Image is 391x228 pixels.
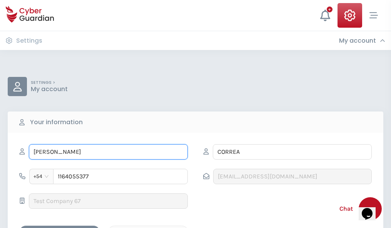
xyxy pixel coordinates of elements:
div: My account [339,37,385,45]
b: Your information [30,118,83,127]
p: My account [31,85,68,93]
h3: My account [339,37,376,45]
iframe: chat widget [359,197,383,220]
p: SETTINGS > [31,80,68,85]
h3: Settings [16,37,42,45]
span: +54 [33,171,49,182]
div: + [327,7,333,12]
span: Chat [339,204,353,213]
